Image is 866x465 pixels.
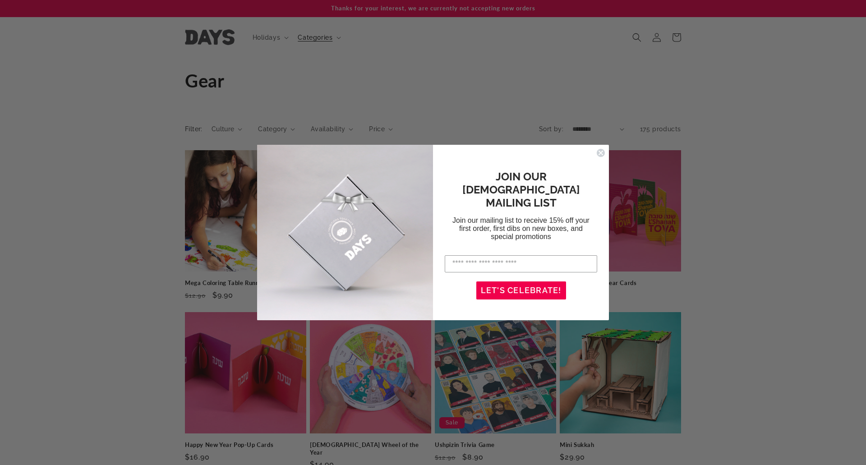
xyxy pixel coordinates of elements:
[462,170,580,209] span: JOIN OUR [DEMOGRAPHIC_DATA] MAILING LIST
[596,148,605,157] button: Close dialog
[257,145,433,321] img: d3790c2f-0e0c-4c72-ba1e-9ed984504164.jpeg
[452,216,590,240] span: Join our mailing list to receive 15% off your first order, first dibs on new boxes, and special p...
[476,281,566,299] button: LET'S CELEBRATE!
[445,255,597,272] input: Enter your email address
